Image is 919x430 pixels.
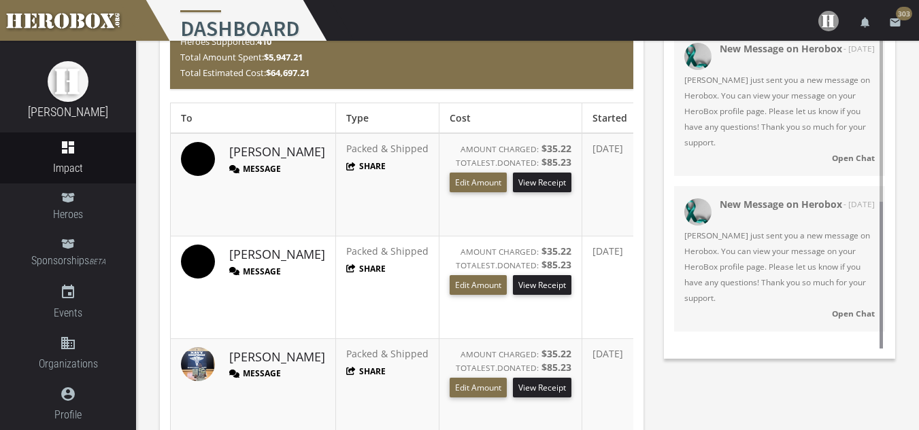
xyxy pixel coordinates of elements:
small: AMOUNT CHARGED: [461,246,539,257]
a: [PERSON_NAME] [28,105,108,119]
b: $85.23 [541,258,571,271]
i: dashboard [60,139,76,156]
td: [DATE] [582,133,638,236]
small: AMOUNT CHARGED: [461,348,539,359]
a: Open Chat [684,306,875,321]
b: $35.22 [541,142,571,155]
button: Message [229,266,281,277]
th: Type [336,103,439,134]
span: EST. [481,157,497,168]
small: AMOUNT CHARGED: [461,143,539,154]
th: Cost [439,103,582,134]
b: $5,947.21 [264,51,303,63]
button: Share [346,160,386,172]
a: [PERSON_NAME] [229,246,325,264]
td: [DATE] [582,236,638,338]
b: $64,697.21 [266,67,310,79]
span: Packed & Shipped [346,245,429,257]
span: EST. [481,362,497,373]
img: 33810-202504031425240400.png [684,198,712,226]
strong: New Message on Herobox [720,42,842,55]
b: $85.23 [541,156,571,168]
span: Packed & Shipped [346,142,429,155]
span: Total Amount Spent: [180,51,303,63]
i: notifications [859,16,871,29]
a: [PERSON_NAME] [229,348,325,366]
img: 33810-202504031425240400.png [684,43,712,70]
b: $85.23 [541,361,571,374]
img: image [48,61,88,102]
th: To [171,103,336,134]
th: Started [582,103,638,134]
img: image [181,347,215,381]
a: Open Chat [684,150,875,166]
b: $35.22 [541,245,571,257]
small: TOTAL DONATED: [456,157,539,168]
button: Message [229,368,281,379]
a: View Receipt [513,275,571,295]
span: Packed & Shipped [346,347,429,360]
small: TOTAL DONATED: [456,259,539,270]
span: EST. [481,259,497,270]
span: [PERSON_NAME] just sent you a new message on Herobox. You can view your message on your HeroBox p... [684,72,875,150]
img: image [181,142,215,176]
button: Message [229,163,281,175]
a: View Receipt [513,378,571,397]
img: image [181,245,215,279]
button: Edit Amount [450,173,507,192]
button: Share [346,365,386,377]
strong: Open Chat [832,308,875,319]
span: Total Estimated Cost: [180,67,310,79]
span: [PERSON_NAME] just sent you a new message on Herobox. You can view your message on your HeroBox p... [684,228,875,306]
button: Share [346,263,386,274]
i: email [889,16,901,29]
span: - [DATE] [843,41,875,56]
a: [PERSON_NAME] [229,143,325,161]
strong: Open Chat [832,152,875,163]
button: Edit Amount [450,275,507,295]
img: user-image [818,11,839,31]
small: TOTAL DONATED: [456,362,539,373]
strong: New Message on Herobox [720,198,842,211]
span: 303 [896,7,912,20]
b: $35.22 [541,347,571,360]
small: BETA [89,257,105,266]
button: Edit Amount [450,378,507,397]
span: - [DATE] [843,196,875,212]
a: View Receipt [513,173,571,192]
div: Total Donations: 920 [170,9,633,89]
